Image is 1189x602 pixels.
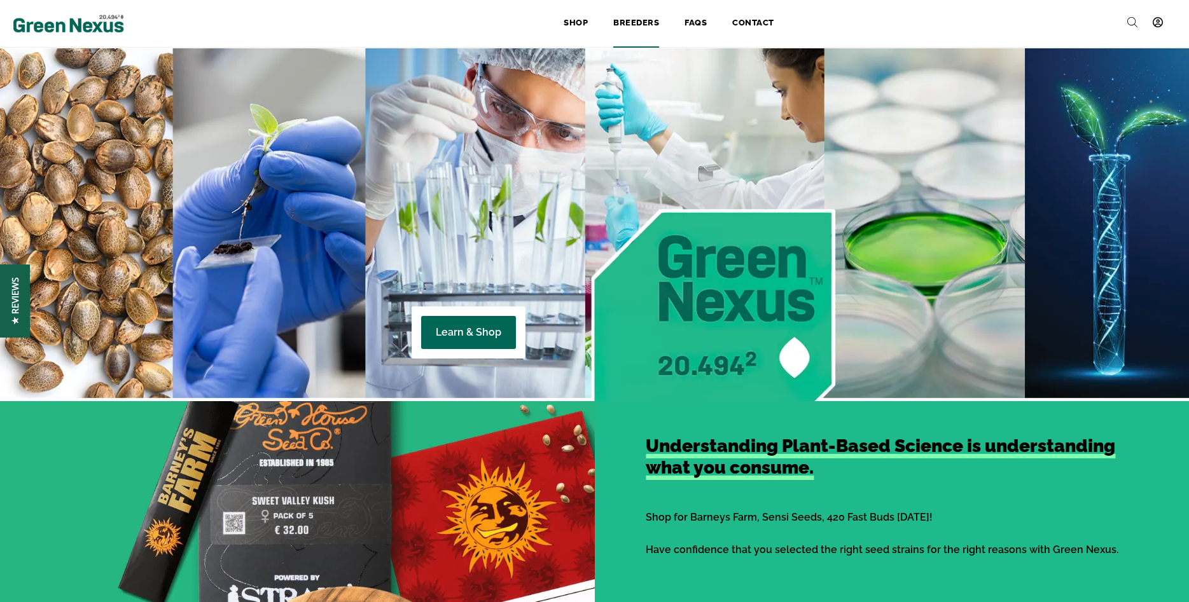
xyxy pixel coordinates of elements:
img: Green Nexus [13,11,124,36]
span: ★ Reviews [9,277,21,325]
h2: Understanding Plant-Based Science is understanding what you consume. [646,435,1137,478]
a: FAQs [672,10,720,38]
a: Contact [720,10,787,38]
a: Shop [551,10,601,38]
a: Learn & Shop [421,316,517,350]
p: Shop for Barneys Farm, Sensi Seeds, 420 Fast Buds [DATE]! [646,509,933,526]
p: Have confidence that you selected the right seed strains for the right reasons with Green Nexus. [646,541,1118,558]
a: Breeders [601,10,672,38]
nav: Site Navigation [211,10,1176,38]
